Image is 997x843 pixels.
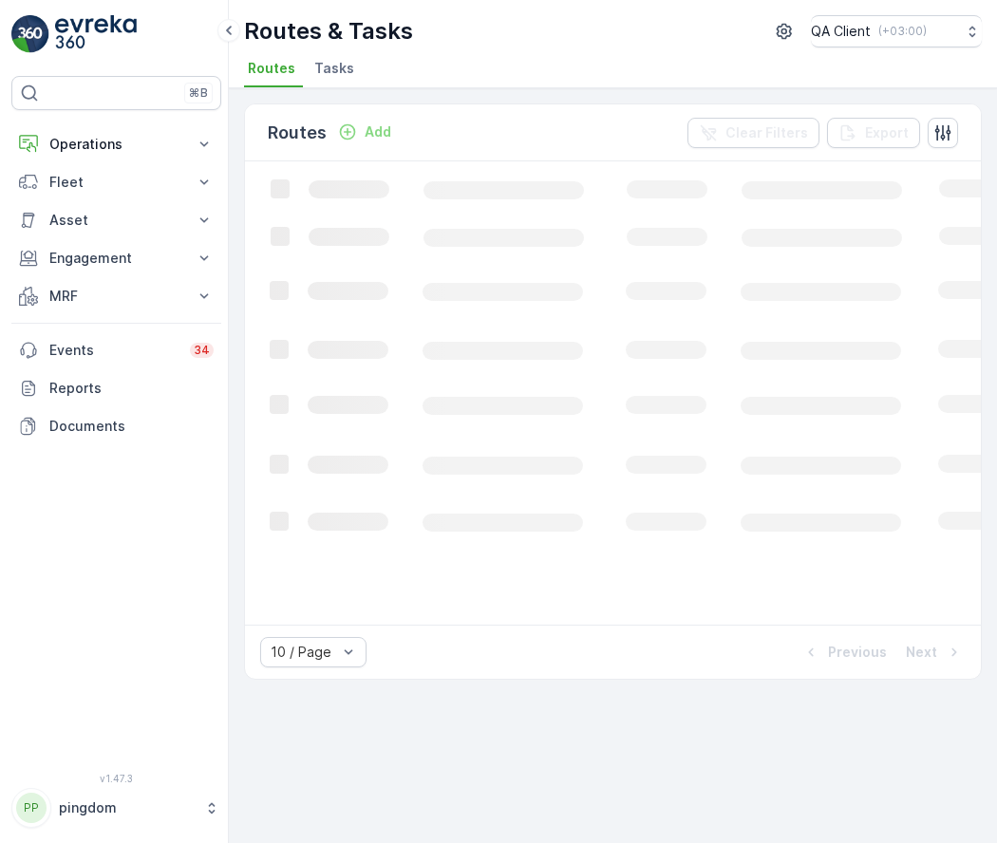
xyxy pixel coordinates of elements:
a: Events34 [11,331,221,369]
p: Routes [268,120,327,146]
p: Previous [828,643,887,662]
button: Previous [799,641,889,664]
div: PP [16,793,47,823]
p: Clear Filters [725,123,808,142]
p: Next [906,643,937,662]
p: Documents [49,417,214,436]
p: 34 [194,343,210,358]
button: Add [330,121,399,143]
button: Export [827,118,920,148]
p: Events [49,341,179,360]
p: ⌘B [189,85,208,101]
span: v 1.47.3 [11,773,221,784]
p: Asset [49,211,183,230]
a: Documents [11,407,221,445]
button: QA Client(+03:00) [811,15,982,47]
img: logo [11,15,49,53]
button: Next [904,641,966,664]
button: MRF [11,277,221,315]
p: QA Client [811,22,871,41]
p: Export [865,123,909,142]
button: PPpingdom [11,788,221,828]
a: Reports [11,369,221,407]
p: Operations [49,135,183,154]
p: Engagement [49,249,183,268]
button: Asset [11,201,221,239]
button: Clear Filters [687,118,819,148]
p: ( +03:00 ) [878,24,927,39]
span: Routes [248,59,295,78]
p: Reports [49,379,214,398]
p: MRF [49,287,183,306]
p: Routes & Tasks [244,16,413,47]
p: pingdom [59,798,195,817]
p: Fleet [49,173,183,192]
img: logo_light-DOdMpM7g.png [55,15,137,53]
span: Tasks [314,59,354,78]
button: Operations [11,125,221,163]
button: Fleet [11,163,221,201]
button: Engagement [11,239,221,277]
p: Add [365,122,391,141]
